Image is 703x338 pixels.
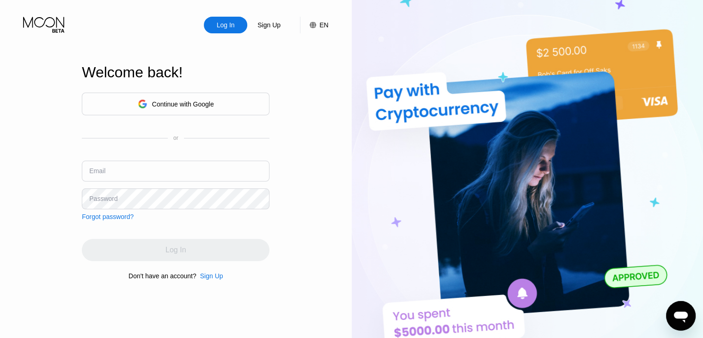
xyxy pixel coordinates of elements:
div: EN [319,21,328,29]
div: Sign Up [196,272,223,280]
div: or [173,135,178,141]
iframe: Viestintäikkunan käynnistyspainike [666,301,696,331]
div: Email [89,167,105,175]
div: Password [89,195,117,202]
div: EN [300,17,328,33]
div: Continue with Google [152,100,214,108]
div: Log In [204,17,247,33]
div: Don't have an account? [128,272,196,280]
div: Sign Up [247,17,291,33]
div: Forgot password? [82,213,134,220]
div: Continue with Google [82,93,269,115]
div: Log In [216,20,236,30]
div: Welcome back! [82,64,269,81]
div: Sign Up [257,20,281,30]
div: Sign Up [200,272,223,280]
